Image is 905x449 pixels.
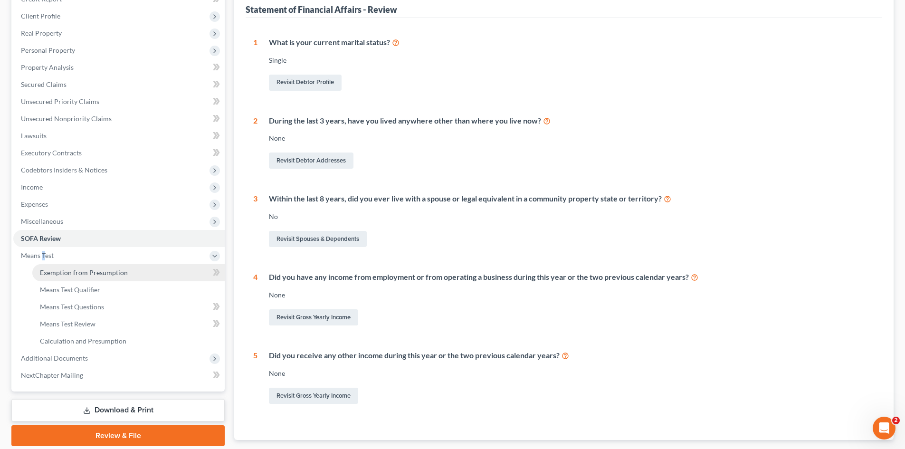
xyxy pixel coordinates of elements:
a: Revisit Gross Yearly Income [269,388,358,404]
a: Revisit Spouses & Dependents [269,231,367,247]
a: Property Analysis [13,59,225,76]
a: Secured Claims [13,76,225,93]
a: Executory Contracts [13,144,225,162]
iframe: Intercom live chat [873,417,895,439]
span: Income [21,183,43,191]
a: Unsecured Priority Claims [13,93,225,110]
div: Did you receive any other income during this year or the two previous calendar years? [269,350,875,361]
span: Secured Claims [21,80,67,88]
a: NextChapter Mailing [13,367,225,384]
div: What is your current marital status? [269,37,875,48]
span: Unsecured Nonpriority Claims [21,115,112,123]
span: Means Test [21,251,54,259]
div: None [269,369,875,378]
span: Means Test Qualifier [40,286,100,294]
div: Within the last 8 years, did you ever live with a spouse or legal equivalent in a community prope... [269,193,875,204]
div: 1 [253,37,257,93]
span: Unsecured Priority Claims [21,97,99,105]
div: 4 [253,272,257,327]
div: Single [269,56,875,65]
a: Unsecured Nonpriority Claims [13,110,225,127]
span: Means Test Questions [40,303,104,311]
a: Means Test Qualifier [32,281,225,298]
span: Property Analysis [21,63,74,71]
span: NextChapter Mailing [21,371,83,379]
div: Did you have any income from employment or from operating a business during this year or the two ... [269,272,875,283]
span: Lawsuits [21,132,47,140]
a: SOFA Review [13,230,225,247]
a: Download & Print [11,399,225,421]
a: Review & File [11,425,225,446]
span: Codebtors Insiders & Notices [21,166,107,174]
span: Additional Documents [21,354,88,362]
span: Calculation and Presumption [40,337,126,345]
span: Exemption from Presumption [40,268,128,277]
div: 5 [253,350,257,406]
a: Exemption from Presumption [32,264,225,281]
div: None [269,134,875,143]
div: None [269,290,875,300]
span: SOFA Review [21,234,61,242]
a: Revisit Debtor Profile [269,75,342,91]
a: Lawsuits [13,127,225,144]
span: Real Property [21,29,62,37]
span: Miscellaneous [21,217,63,225]
a: Calculation and Presumption [32,333,225,350]
span: 2 [892,417,900,424]
span: Client Profile [21,12,60,20]
span: Personal Property [21,46,75,54]
div: During the last 3 years, have you lived anywhere other than where you live now? [269,115,875,126]
div: 2 [253,115,257,171]
a: Revisit Gross Yearly Income [269,309,358,325]
div: Statement of Financial Affairs - Review [246,4,397,15]
a: Revisit Debtor Addresses [269,153,353,169]
span: Expenses [21,200,48,208]
span: Executory Contracts [21,149,82,157]
a: Means Test Questions [32,298,225,315]
a: Means Test Review [32,315,225,333]
div: 3 [253,193,257,249]
div: No [269,212,875,221]
span: Means Test Review [40,320,95,328]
